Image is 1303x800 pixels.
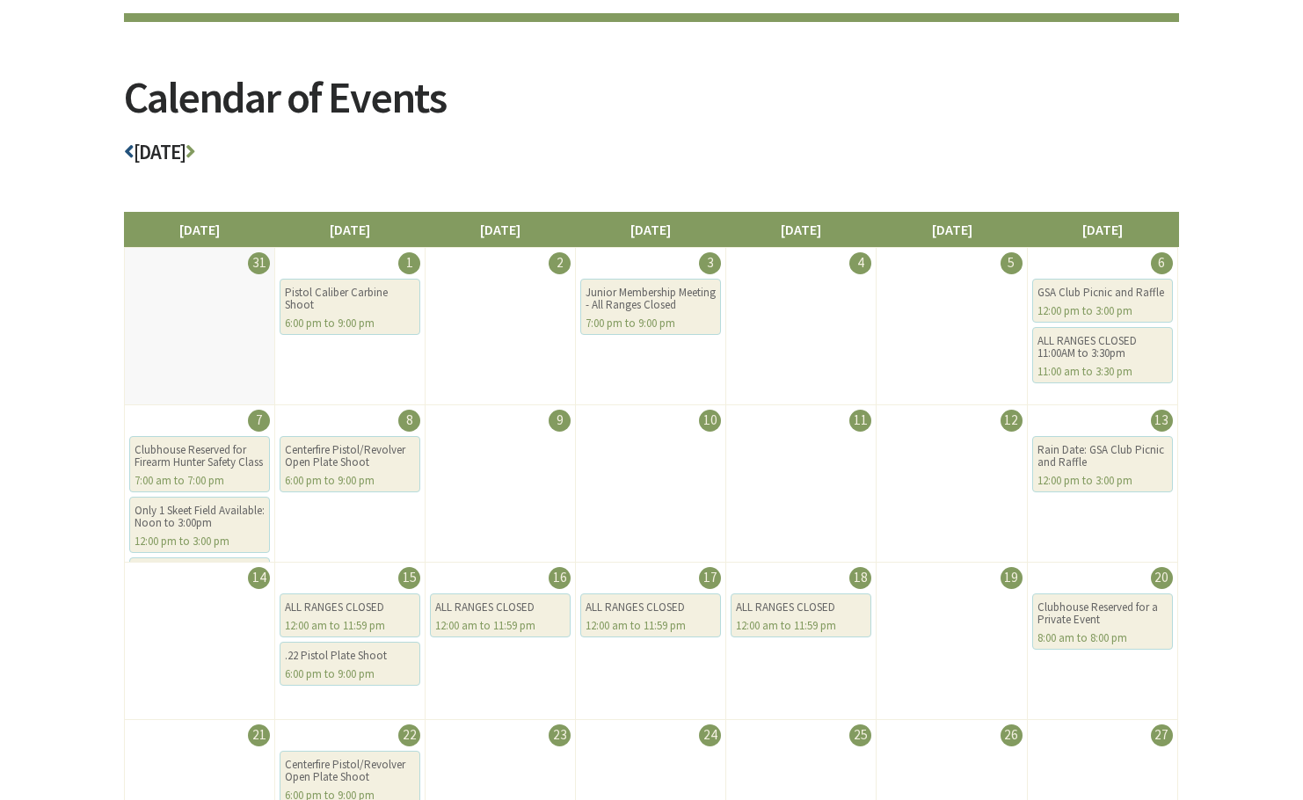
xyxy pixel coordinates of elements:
[549,567,571,589] div: 16
[549,410,571,432] div: 9
[699,724,721,746] div: 24
[435,601,565,614] div: ALL RANGES CLOSED
[699,410,721,432] div: 10
[398,252,420,274] div: 1
[425,212,576,247] li: [DATE]
[1037,287,1168,299] div: GSA Club Picnic and Raffle
[699,567,721,589] div: 17
[1037,632,1168,644] div: 8:00 am to 8:00 pm
[285,650,415,662] div: .22 Pistol Plate Shoot
[1037,305,1168,317] div: 12:00 pm to 3:00 pm
[398,410,420,432] div: 8
[849,410,871,432] div: 11
[725,212,877,247] li: [DATE]
[285,759,415,783] div: Centerfire Pistol/Revolver Open Plate Shoot
[135,535,265,548] div: 12:00 pm to 3:00 pm
[849,724,871,746] div: 25
[1037,475,1168,487] div: 12:00 pm to 3:00 pm
[1151,252,1173,274] div: 6
[1151,410,1173,432] div: 13
[135,475,265,487] div: 7:00 am to 7:00 pm
[699,252,721,274] div: 3
[1001,567,1023,589] div: 19
[876,212,1027,247] li: [DATE]
[1001,252,1023,274] div: 5
[586,620,716,632] div: 12:00 am to 11:59 pm
[285,475,415,487] div: 6:00 pm to 9:00 pm
[549,252,571,274] div: 2
[398,724,420,746] div: 22
[285,444,415,469] div: Centerfire Pistol/Revolver Open Plate Shoot
[575,212,726,247] li: [DATE]
[1001,724,1023,746] div: 26
[586,287,716,311] div: Junior Membership Meeting - All Ranges Closed
[248,252,270,274] div: 31
[1037,366,1168,378] div: 11:00 am to 3:30 pm
[285,620,415,632] div: 12:00 am to 11:59 pm
[285,317,415,330] div: 6:00 pm to 9:00 pm
[135,505,265,529] div: Only 1 Skeet Field Available: Noon to 3:00pm
[285,287,415,311] div: Pistol Caliber Carbine Shoot
[285,668,415,680] div: 6:00 pm to 9:00 pm
[398,567,420,589] div: 15
[736,601,866,614] div: ALL RANGES CLOSED
[1037,444,1168,469] div: Rain Date: GSA Club Picnic and Raffle
[849,567,871,589] div: 18
[274,212,426,247] li: [DATE]
[124,212,275,247] li: [DATE]
[586,601,716,614] div: ALL RANGES CLOSED
[285,601,415,614] div: ALL RANGES CLOSED
[1037,335,1168,360] div: ALL RANGES CLOSED 11:00AM to 3:30pm
[736,620,866,632] div: 12:00 am to 11:59 pm
[586,317,716,330] div: 7:00 pm to 9:00 pm
[849,252,871,274] div: 4
[1001,410,1023,432] div: 12
[435,620,565,632] div: 12:00 am to 11:59 pm
[1027,212,1178,247] li: [DATE]
[124,76,1179,142] h2: Calendar of Events
[1151,567,1173,589] div: 20
[1037,601,1168,626] div: Clubhouse Reserved for a Private Event
[135,444,265,469] div: Clubhouse Reserved for Firearm Hunter Safety Class
[549,724,571,746] div: 23
[248,567,270,589] div: 14
[248,724,270,746] div: 21
[1151,724,1173,746] div: 27
[124,142,1179,172] h3: [DATE]
[248,410,270,432] div: 7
